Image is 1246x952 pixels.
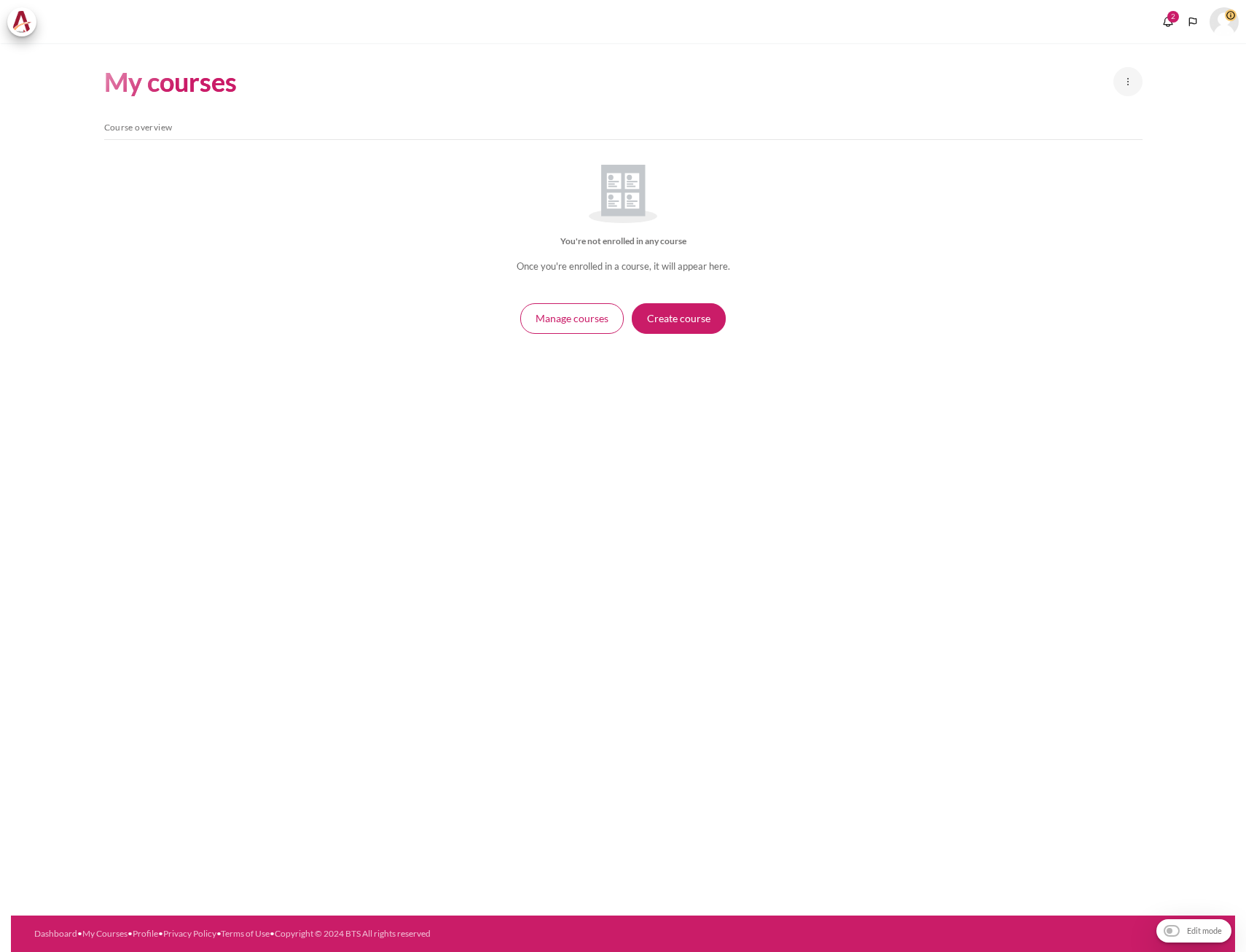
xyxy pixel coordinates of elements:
button: Languages [1182,11,1204,33]
section: Content [11,43,1235,356]
a: Terms of Use [221,928,270,939]
a: Copyright © 2024 BTS All rights reserved [275,928,431,939]
img: Architeck [12,11,32,33]
button: Create course [632,303,726,334]
h5: Course overview [104,122,1143,133]
a: Privacy Policy [163,928,216,939]
a: Dashboard [34,928,77,939]
div: • • • • • [34,927,692,940]
a: Profile [133,928,158,939]
p: Once you're enrolled in a course, it will appear here. [104,260,1143,274]
a: User menu [1210,7,1239,36]
div: Show notification window with 2 new notifications [1157,11,1179,33]
a: Architeck Architeck [7,7,44,36]
a: My Courses [82,928,128,939]
div: 2 [1167,11,1179,23]
button: Manage courses [520,303,624,334]
img: You're not enrolled in any course [589,165,658,223]
h5: You're not enrolled in any course [104,235,1143,248]
h1: My courses [104,65,237,99]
